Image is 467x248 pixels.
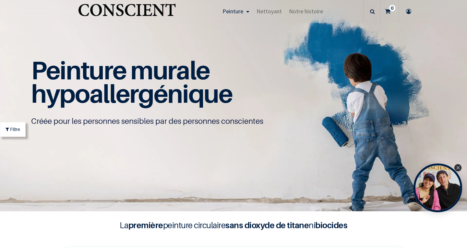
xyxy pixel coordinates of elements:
[31,78,233,109] span: hypoallergénique
[128,220,163,230] b: première
[413,163,462,212] div: Open Tolstoy
[225,220,309,230] b: sans dioxyde de titane
[222,7,243,15] span: Peinture
[257,7,282,15] span: Nettoyant
[289,7,323,15] span: Notre histoire
[413,163,462,212] div: Open Tolstoy widget
[31,116,436,126] p: Créée pour les personnes sensibles par des personnes conscientes
[315,220,347,230] b: biocides
[104,219,363,231] h4: La peinture circulaire ni
[413,163,462,212] div: Tolstoy bubble widget
[31,55,210,85] span: Peinture murale
[454,164,461,171] div: Close Tolstoy widget
[434,206,464,237] iframe: Tidio Chat
[10,126,20,133] span: Filtre
[389,5,395,11] sup: 0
